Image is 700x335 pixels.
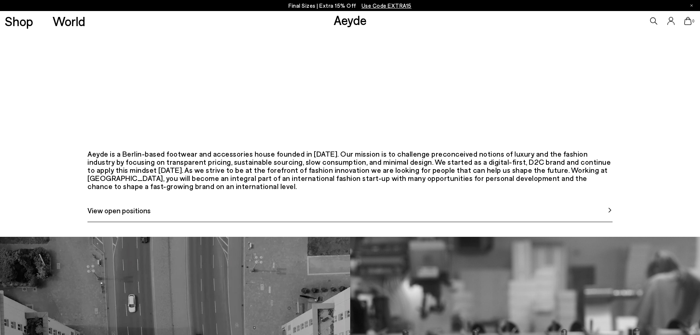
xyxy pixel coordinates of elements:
span: 0 [692,19,695,23]
p: Final Sizes | Extra 15% Off [288,1,412,10]
a: Shop [5,15,33,28]
img: svg%3E [607,207,613,213]
a: Aeyde [334,12,367,28]
div: Aeyde is a Berlin-based footwear and accessories house founded in [DATE]. Our mission is to chall... [87,150,613,190]
span: Navigate to /collections/ss25-final-sizes [362,2,412,9]
a: 0 [684,17,692,25]
a: View open positions [87,205,613,222]
a: World [53,15,85,28]
span: View open positions [87,205,151,216]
